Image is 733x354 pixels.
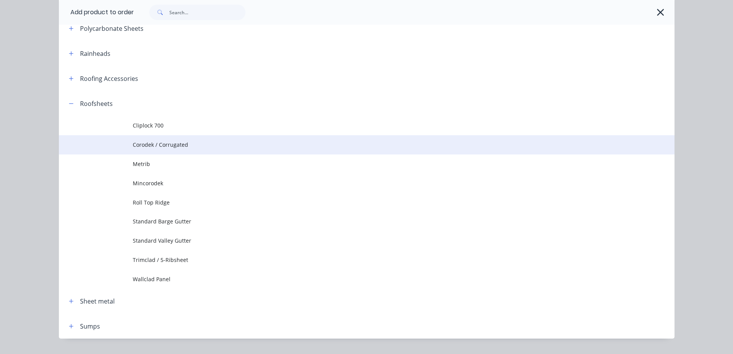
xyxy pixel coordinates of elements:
[133,275,566,283] span: Wallclad Panel
[80,74,138,83] div: Roofing Accessories
[133,256,566,264] span: Trimclad / 5-Ribsheet
[133,198,566,206] span: Roll Top Ridge
[133,217,566,225] span: Standard Barge Gutter
[133,121,566,129] span: Cliplock 700
[133,141,566,149] span: Corodek / Corrugated
[80,322,100,331] div: Sumps
[133,160,566,168] span: Metrib
[133,237,566,245] span: Standard Valley Gutter
[169,5,245,20] input: Search...
[133,179,566,187] span: Mincorodek
[80,24,144,33] div: Polycarbonate Sheets
[80,297,115,306] div: Sheet metal
[80,49,110,58] div: Rainheads
[80,99,113,108] div: Roofsheets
